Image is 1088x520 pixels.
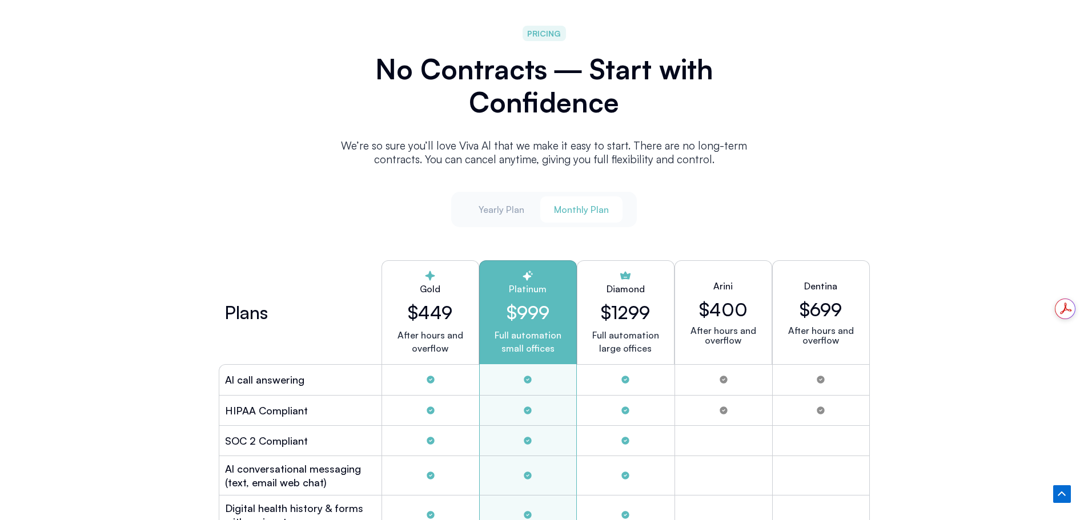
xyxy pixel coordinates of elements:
[391,301,469,323] h2: $449
[225,462,376,489] h2: Al conversational messaging (text, email web chat)
[391,329,469,355] p: After hours and overflow
[592,329,659,355] p: Full automation large offices
[782,326,860,345] p: After hours and overflow
[224,305,268,319] h2: Plans
[225,404,308,417] h2: HIPAA Compliant
[684,326,762,345] p: After hours and overflow
[327,53,761,119] h2: No Contracts ― Start with Confidence
[489,301,567,323] h2: $999
[554,203,609,216] span: Monthly Plan
[804,279,837,293] h2: Dentina
[800,299,842,320] h2: $699
[225,434,308,448] h2: SOC 2 Compliant
[225,373,304,386] h2: Al call answering
[601,301,650,323] h2: $1299
[479,203,524,216] span: Yearly Plan
[527,27,561,40] span: PRICING
[607,282,645,296] h2: Diamond
[489,282,567,296] h2: Platinum
[489,329,567,355] p: Full automation small offices
[713,279,733,293] h2: Arini
[391,282,469,296] h2: Gold
[699,299,748,320] h2: $400
[327,139,761,166] p: We’re so sure you’ll love Viva Al that we make it easy to start. There are no long-term contracts...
